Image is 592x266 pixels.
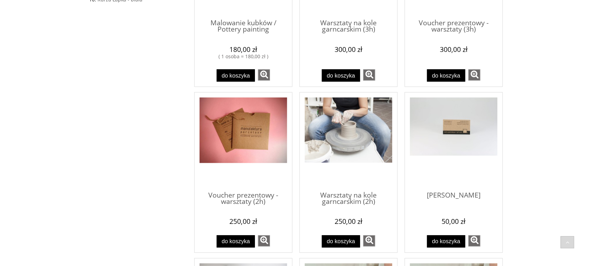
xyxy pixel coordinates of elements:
[410,98,498,156] img: Karta podarunkowa
[200,98,287,164] img: Voucher prezentowy - warsztaty (2h)
[440,45,468,54] em: 300,00 zł
[327,72,355,79] span: Do koszyka
[322,69,361,82] button: Do koszyka Warsztaty na kole garncarskim (3h)
[218,53,268,60] i: ( 1 osoba = 180,00 zł )
[427,235,466,248] button: Do koszyka Karta podarunkowa
[469,235,480,247] a: zobacz więcej
[363,235,375,247] a: zobacz więcej
[442,217,466,226] em: 50,00 zł
[200,13,287,41] a: Malowanie kubków / Pottery painting
[222,72,250,79] span: Do koszyka
[200,13,287,34] span: Malowanie kubków / Pottery painting
[410,98,498,185] a: Przejdź do produktu Karta podarunkowa
[305,13,392,41] a: Warsztaty na kole garncarskim (3h)
[230,217,257,226] em: 250,00 zł
[200,98,287,185] a: Przejdź do produktu Voucher prezentowy - warsztaty (2h)
[322,235,361,248] button: Do koszyka Warsztaty na kole garncarskim (2h)
[258,69,270,81] a: zobacz więcej
[305,185,392,206] span: Warsztaty na kole garncarskim (2h)
[305,13,392,34] span: Warsztaty na kole garncarskim (3h)
[335,45,363,54] em: 300,00 zł
[363,69,375,81] a: zobacz więcej
[432,238,460,245] span: Do koszyka
[222,238,250,245] span: Do koszyka
[432,72,460,79] span: Do koszyka
[258,235,270,247] a: zobacz więcej
[217,69,255,82] button: Do koszyka Malowanie kubków / Pottery painting
[427,69,466,82] button: Do koszyka Voucher prezentowy - warsztaty (3h)
[230,45,257,54] em: 180,00 zł
[305,98,392,163] img: Warsztaty na kole garncarskim (2h)
[410,185,498,206] span: [PERSON_NAME]
[200,185,287,206] span: Voucher prezentowy - warsztaty (2h)
[200,185,287,213] a: Voucher prezentowy - warsztaty (2h)
[335,217,363,226] em: 250,00 zł
[410,13,498,41] a: Voucher prezentowy - warsztaty (3h)
[327,238,355,245] span: Do koszyka
[410,13,498,34] span: Voucher prezentowy - warsztaty (3h)
[305,185,392,213] a: Warsztaty na kole garncarskim (2h)
[305,98,392,185] a: Przejdź do produktu Warsztaty na kole garncarskim (2h)
[410,185,498,213] a: [PERSON_NAME]
[469,69,480,81] a: zobacz więcej
[217,235,255,248] button: Do koszyka Voucher prezentowy - warsztaty (2h)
